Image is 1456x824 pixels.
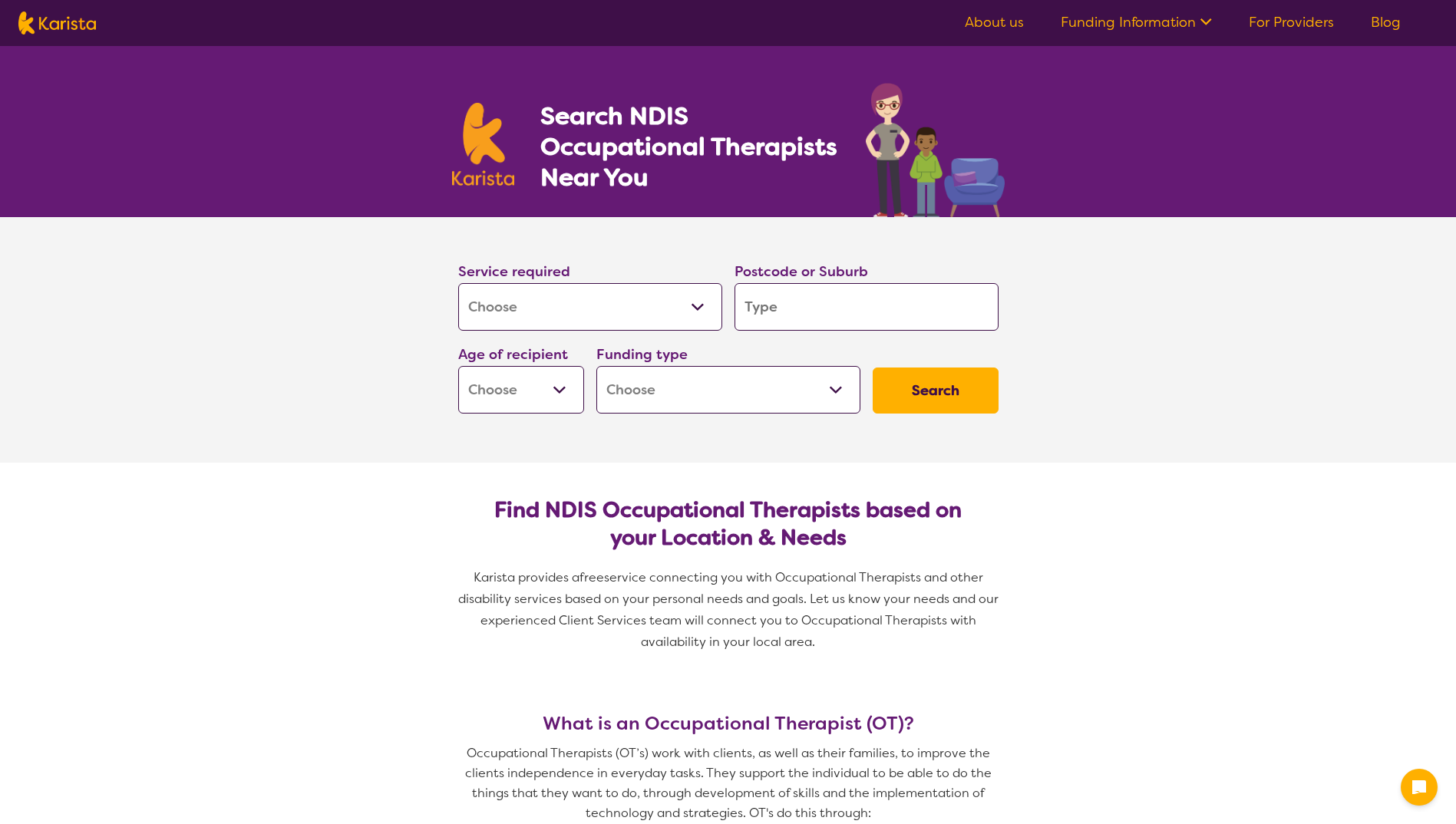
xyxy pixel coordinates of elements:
a: Blog [1371,13,1401,31]
label: Postcode or Suburb [735,262,868,281]
span: Karista provides a [474,569,579,585]
span: service connecting you with Occupational Therapists and other disability services based on your p... [458,569,1002,650]
a: For Providers [1249,13,1334,31]
input: Type [735,283,999,331]
button: Search [873,368,999,414]
p: Occupational Therapists (OT’s) work with clients, as well as their families, to improve the clien... [452,743,1005,823]
h3: What is an Occupational Therapist (OT)? [452,713,1005,734]
span: free [579,569,604,585]
a: Funding Information [1061,13,1212,31]
img: occupational-therapy [866,83,1005,217]
h1: Search NDIS Occupational Therapists Near You [540,101,839,193]
a: About us [965,13,1024,31]
label: Service required [458,262,570,281]
h2: Find NDIS Occupational Therapists based on your Location & Needs [470,496,986,552]
img: Karista logo [452,103,515,186]
img: Karista logo [18,12,96,35]
label: Funding type [596,345,688,364]
label: Age of recipient [458,345,568,364]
